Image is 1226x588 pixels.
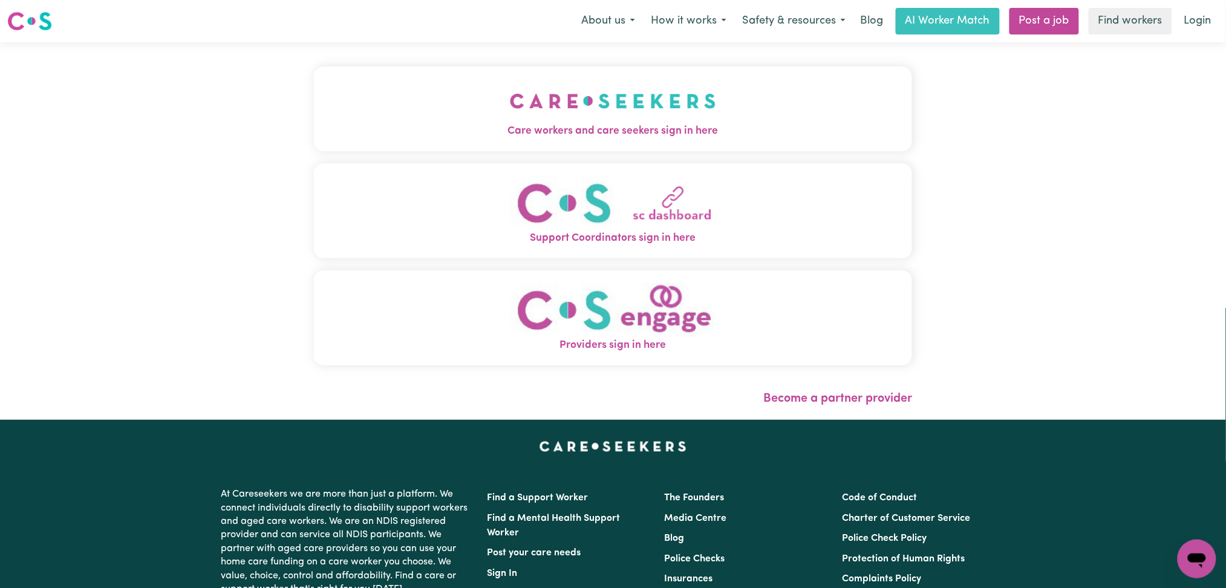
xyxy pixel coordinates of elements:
button: Support Coordinators sign in here [314,163,913,258]
a: Careseekers home page [540,442,686,451]
a: Become a partner provider [763,393,912,405]
iframe: Button to launch messaging window [1178,540,1216,578]
a: Code of Conduct [842,493,917,503]
a: Complaints Policy [842,574,921,584]
a: Find workers [1089,8,1172,34]
a: Login [1177,8,1219,34]
button: Care workers and care seekers sign in here [314,67,913,151]
a: Insurances [665,574,713,584]
a: Post a job [1009,8,1079,34]
a: Blog [853,8,891,34]
a: Police Checks [665,554,725,564]
a: AI Worker Match [896,8,1000,34]
a: The Founders [665,493,725,503]
span: Support Coordinators sign in here [314,230,913,246]
button: About us [573,8,643,34]
a: Careseekers logo [7,7,52,35]
span: Care workers and care seekers sign in here [314,123,913,139]
img: Careseekers logo [7,10,52,32]
a: Media Centre [665,514,727,523]
a: Protection of Human Rights [842,554,965,564]
button: Safety & resources [734,8,853,34]
a: Police Check Policy [842,534,927,543]
a: Find a Mental Health Support Worker [487,514,621,538]
a: Find a Support Worker [487,493,589,503]
button: Providers sign in here [314,270,913,365]
a: Sign In [487,569,518,578]
a: Blog [665,534,685,543]
a: Charter of Customer Service [842,514,970,523]
a: Post your care needs [487,548,581,558]
button: How it works [643,8,734,34]
span: Providers sign in here [314,338,913,353]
